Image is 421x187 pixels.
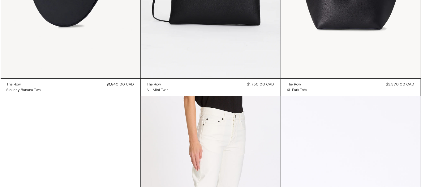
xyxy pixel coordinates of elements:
a: Nu Mini Twin [147,87,169,93]
div: $3,380.00 CAD [386,82,415,87]
a: Slouchy Banana Two [7,87,41,93]
div: The Row [7,82,21,87]
a: The Row [287,82,307,87]
div: The Row [147,82,161,87]
div: The Row [287,82,301,87]
a: The Row [147,82,169,87]
div: $1,840.00 CAD [107,82,134,87]
a: XL Park Tote [287,87,307,93]
div: $1,750.00 CAD [247,82,274,87]
a: The Row [7,82,41,87]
